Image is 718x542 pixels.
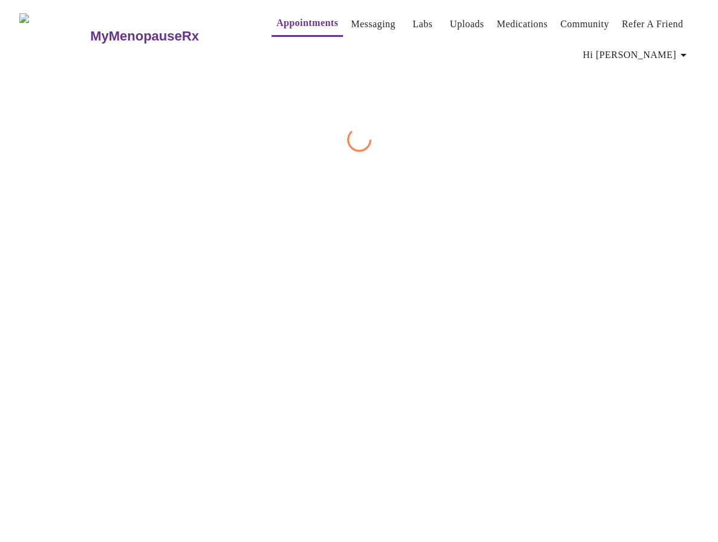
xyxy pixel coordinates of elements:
[555,12,614,36] button: Community
[450,16,485,33] a: Uploads
[351,16,395,33] a: Messaging
[89,15,247,57] a: MyMenopauseRx
[578,43,696,67] button: Hi [PERSON_NAME]
[272,11,343,37] button: Appointments
[90,28,199,44] h3: MyMenopauseRx
[622,16,684,33] a: Refer a Friend
[617,12,688,36] button: Refer a Friend
[346,12,400,36] button: Messaging
[583,47,691,64] span: Hi [PERSON_NAME]
[560,16,609,33] a: Community
[492,12,552,36] button: Medications
[19,13,89,59] img: MyMenopauseRx Logo
[497,16,547,33] a: Medications
[403,12,442,36] button: Labs
[445,12,489,36] button: Uploads
[276,15,338,31] a: Appointments
[413,16,432,33] a: Labs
